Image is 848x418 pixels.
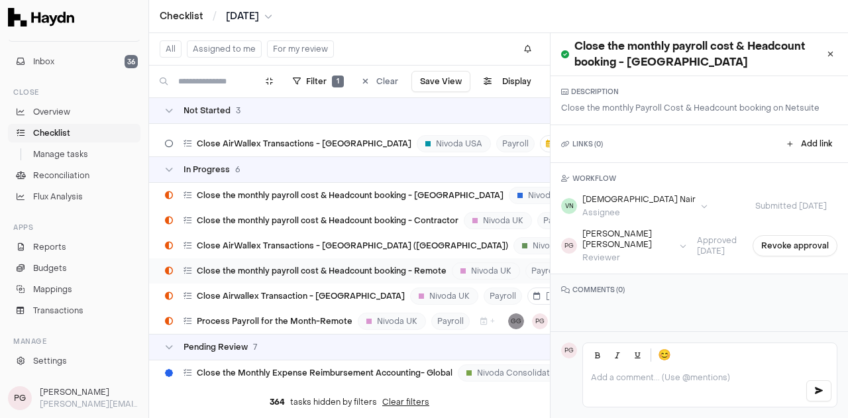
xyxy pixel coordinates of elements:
[33,241,66,253] span: Reports
[210,9,219,23] span: /
[8,166,140,185] a: Reconciliation
[33,127,70,139] span: Checklist
[561,229,686,263] button: PG[PERSON_NAME] [PERSON_NAME]Reviewer
[197,368,452,378] span: Close the Monthly Expense Reimbursement Accounting- Global
[382,397,429,407] button: Clear filters
[33,106,70,118] span: Overview
[33,262,67,274] span: Budgets
[484,287,522,305] span: Payroll
[8,386,32,410] span: PG
[532,313,548,329] button: PG
[40,398,140,410] p: [PERSON_NAME][EMAIL_ADDRESS][DOMAIN_NAME]
[8,352,140,370] a: Settings
[410,287,478,305] div: Nivoda UK
[561,194,708,218] button: VN[DEMOGRAPHIC_DATA] NairAssignee
[476,71,539,92] button: Display
[197,138,411,149] span: Close AirWallex Transactions - [GEOGRAPHIC_DATA]
[561,102,820,114] p: Close the monthly Payroll Cost & Headcount booking on Netsuite
[588,346,607,364] button: Bold (Ctrl+B)
[253,342,257,352] span: 7
[226,10,272,23] button: [DATE]
[537,212,576,229] span: Payroll
[561,87,820,97] h3: DESCRIPTION
[33,305,83,317] span: Transactions
[561,342,577,358] span: PG
[8,187,140,206] a: Flux Analysis
[540,135,592,152] button: [DATE]
[452,262,520,280] div: Nivoda UK
[782,136,837,152] button: Add link
[628,346,647,364] button: Underline (Ctrl+U)
[8,81,140,103] div: Close
[8,238,140,256] a: Reports
[197,190,503,201] span: Close the monthly payroll cost & Headcount booking - [GEOGRAPHIC_DATA]
[184,105,231,116] span: Not Started
[160,10,272,23] nav: breadcrumb
[33,191,83,203] span: Flux Analysis
[475,313,500,330] button: +
[149,386,550,418] div: tasks hidden by filters
[8,103,140,121] a: Overview
[458,364,595,382] div: Nivoda Consolidation (USD)
[8,52,140,71] button: Inbox36
[270,397,285,407] span: 364
[33,355,67,367] span: Settings
[184,342,248,352] span: Pending Review
[417,135,491,152] div: Nivoda USA
[160,10,203,23] a: Checklist
[40,386,140,398] h3: [PERSON_NAME]
[525,262,564,280] span: Payroll
[33,284,72,295] span: Mappings
[513,237,582,254] div: Nivoda UK
[8,124,140,142] a: Checklist
[226,10,259,23] span: [DATE]
[686,235,747,256] span: Approved [DATE]
[8,217,140,238] div: Apps
[332,76,344,87] span: 1
[608,346,627,364] button: Italic (Ctrl+I)
[358,313,426,330] div: Nivoda UK
[753,235,837,256] button: Revoke approval
[8,8,74,26] img: Haydn Logo
[561,198,577,214] span: VN
[658,347,671,363] span: 😊
[160,40,182,58] button: All
[582,207,696,218] div: Assignee
[33,148,88,160] span: Manage tasks
[306,76,327,87] span: Filter
[197,215,458,226] span: Close the monthly payroll cost & Headcount booking - Contractor
[533,291,574,301] span: [DATE]
[8,301,140,320] a: Transactions
[187,40,262,58] button: Assigned to me
[8,331,140,352] div: Manage
[285,71,352,92] button: Filter1
[655,346,674,364] button: 😊
[496,135,535,152] span: Payroll
[582,194,696,205] div: [DEMOGRAPHIC_DATA] Nair
[8,280,140,299] a: Mappings
[33,56,54,68] span: Inbox
[197,316,352,327] span: Process Payroll for the Month-Remote
[8,145,140,164] a: Manage tasks
[354,71,406,92] button: Clear
[411,71,470,92] button: Save View
[197,240,508,251] span: Close AirWallex Transactions - [GEOGRAPHIC_DATA] ([GEOGRAPHIC_DATA])
[8,259,140,278] a: Budgets
[197,291,405,301] span: Close Airwallex Transaction - [GEOGRAPHIC_DATA]
[33,170,89,182] span: Reconciliation
[561,285,837,295] h3: COMMENTS ( 0 )
[561,174,837,183] h3: WORKFLOW
[267,40,334,58] button: For my review
[235,164,240,175] span: 6
[236,105,240,116] span: 3
[508,313,524,329] span: GG
[431,313,470,330] span: Payroll
[509,187,584,204] div: Nivoda India
[561,238,577,254] span: PG
[582,252,674,263] div: Reviewer
[464,212,532,229] div: Nivoda UK
[574,38,824,70] h1: Close the monthly payroll cost & Headcount booking - [GEOGRAPHIC_DATA]
[197,266,447,276] span: Close the monthly payroll cost & Headcount booking - Remote
[527,287,580,305] button: [DATE]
